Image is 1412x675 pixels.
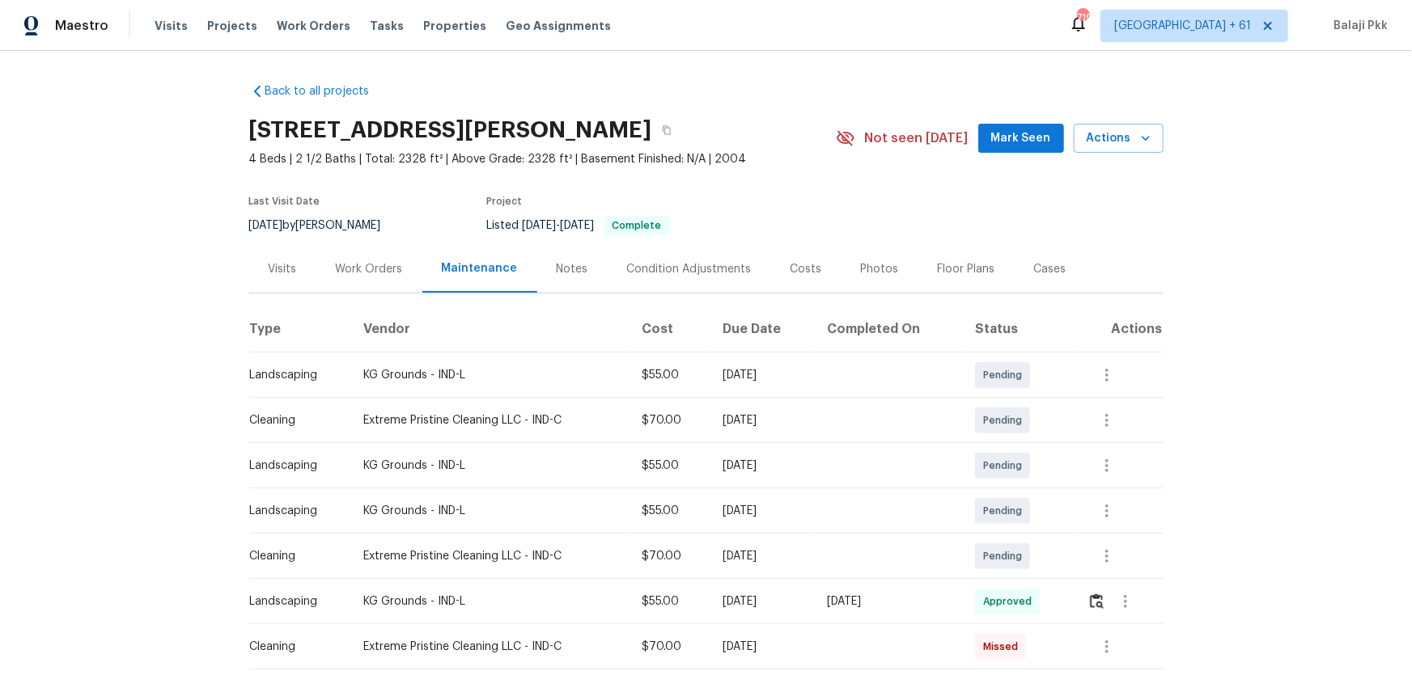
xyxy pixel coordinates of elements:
[983,458,1028,474] span: Pending
[487,196,523,206] span: Project
[642,593,698,610] div: $55.00
[723,593,801,610] div: [DATE]
[277,18,350,34] span: Work Orders
[723,367,801,383] div: [DATE]
[250,367,337,383] div: Landscaping
[983,548,1028,564] span: Pending
[1077,10,1088,26] div: 719
[207,18,257,34] span: Projects
[155,18,188,34] span: Visits
[1327,18,1388,34] span: Balaji Pkk
[350,307,629,352] th: Vendor
[1074,124,1164,154] button: Actions
[363,367,616,383] div: KG Grounds - IND-L
[1090,593,1104,609] img: Review Icon
[363,412,616,428] div: Extreme Pristine Cleaning LLC - IND-C
[938,261,995,277] div: Floor Plans
[250,412,337,428] div: Cleaning
[791,261,822,277] div: Costs
[983,503,1028,519] span: Pending
[723,639,801,655] div: [DATE]
[978,124,1064,154] button: Mark Seen
[865,130,969,146] span: Not seen [DATE]
[442,260,518,276] div: Maintenance
[642,503,698,519] div: $55.00
[983,412,1028,428] span: Pending
[250,593,337,610] div: Landscaping
[250,458,337,474] div: Landscaping
[250,503,337,519] div: Landscaping
[629,307,710,352] th: Cost
[1088,582,1106,621] button: Review Icon
[336,261,403,277] div: Work Orders
[363,593,616,610] div: KG Grounds - IND-L
[983,593,1038,610] span: Approved
[983,639,1024,655] span: Missed
[523,220,595,231] span: -
[652,116,681,145] button: Copy Address
[1114,18,1251,34] span: [GEOGRAPHIC_DATA] + 61
[962,307,1075,352] th: Status
[642,548,698,564] div: $70.00
[828,593,950,610] div: [DATE]
[506,18,611,34] span: Geo Assignments
[642,367,698,383] div: $55.00
[642,458,698,474] div: $55.00
[991,129,1051,149] span: Mark Seen
[249,196,320,206] span: Last Visit Date
[1075,307,1163,352] th: Actions
[250,548,337,564] div: Cleaning
[710,307,814,352] th: Due Date
[983,367,1028,383] span: Pending
[249,122,652,138] h2: [STREET_ADDRESS][PERSON_NAME]
[815,307,963,352] th: Completed On
[363,548,616,564] div: Extreme Pristine Cleaning LLC - IND-C
[250,639,337,655] div: Cleaning
[423,18,486,34] span: Properties
[642,639,698,655] div: $70.00
[370,20,404,32] span: Tasks
[363,458,616,474] div: KG Grounds - IND-L
[487,220,670,231] span: Listed
[249,151,836,167] span: 4 Beds | 2 1/2 Baths | Total: 2328 ft² | Above Grade: 2328 ft² | Basement Finished: N/A | 2004
[723,412,801,428] div: [DATE]
[627,261,752,277] div: Condition Adjustments
[723,503,801,519] div: [DATE]
[1034,261,1066,277] div: Cases
[249,83,405,99] a: Back to all projects
[861,261,899,277] div: Photos
[606,221,668,230] span: Complete
[642,412,698,428] div: $70.00
[249,220,283,231] span: [DATE]
[249,307,350,352] th: Type
[363,639,616,655] div: Extreme Pristine Cleaning LLC - IND-C
[723,458,801,474] div: [DATE]
[55,18,108,34] span: Maestro
[523,220,557,231] span: [DATE]
[557,261,588,277] div: Notes
[1087,129,1151,149] span: Actions
[723,548,801,564] div: [DATE]
[249,216,401,235] div: by [PERSON_NAME]
[363,503,616,519] div: KG Grounds - IND-L
[269,261,297,277] div: Visits
[561,220,595,231] span: [DATE]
